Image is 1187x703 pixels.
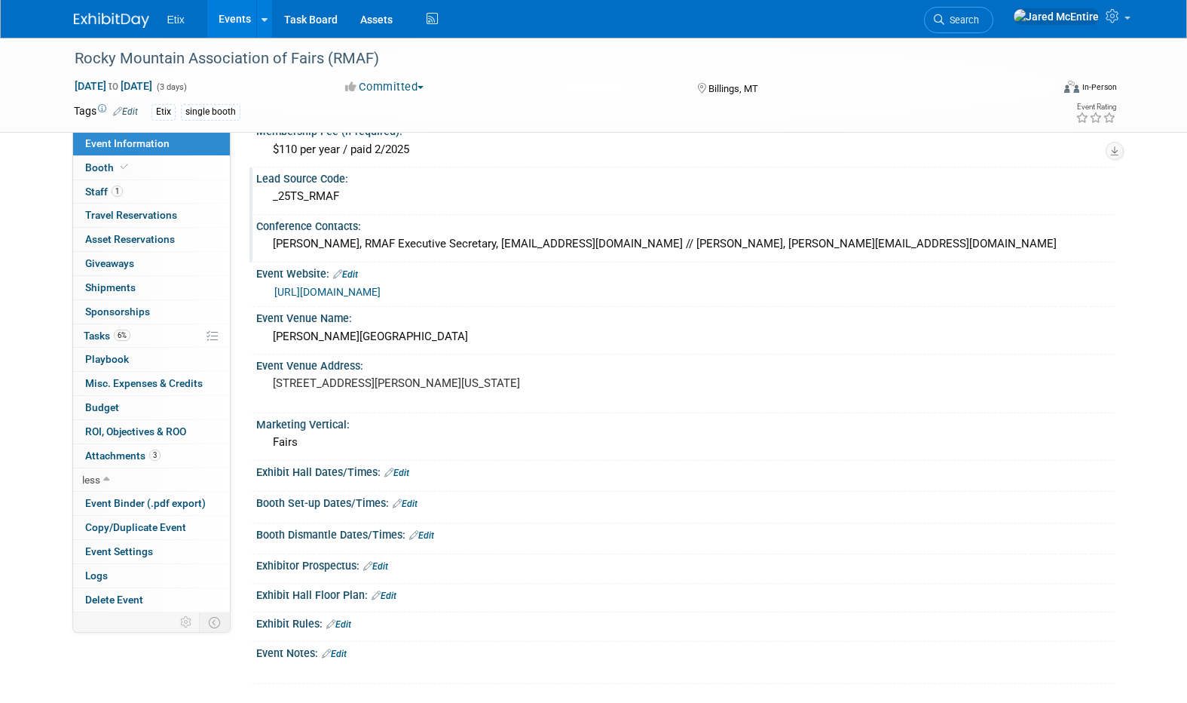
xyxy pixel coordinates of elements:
[151,104,176,120] div: Etix
[256,262,1114,282] div: Event Website:
[256,307,1114,326] div: Event Venue Name:
[274,286,381,298] a: [URL][DOMAIN_NAME]
[112,186,123,197] span: 1
[73,492,230,515] a: Event Binder (.pdf export)
[85,569,108,582] span: Logs
[114,330,130,341] span: 6%
[1064,81,1079,93] img: Format-Inperson.png
[256,461,1114,480] div: Exhibit Hall Dates/Times:
[73,420,230,444] a: ROI, Objectives & ROO
[372,591,396,601] a: Edit
[73,156,230,180] a: Booth
[363,561,388,572] a: Edit
[708,83,758,94] span: Billings, MT
[73,348,230,371] a: Playbook
[268,431,1103,454] div: Fairs
[85,425,186,437] span: ROI, Objectives & ROO
[85,594,143,606] span: Delete Event
[85,186,123,198] span: Staff
[393,499,418,509] a: Edit
[73,180,230,204] a: Staff1
[85,401,119,413] span: Budget
[924,7,993,33] a: Search
[340,79,430,95] button: Committed
[256,523,1114,543] div: Booth Dismantle Dates/Times:
[85,353,129,365] span: Playbook
[268,138,1103,161] div: $110 per year / paid 2/2025
[1075,103,1116,111] div: Event Rating
[74,103,138,121] td: Tags
[268,232,1103,256] div: [PERSON_NAME], RMAF Executive Secretary, [EMAIL_ADDRESS][DOMAIN_NAME] // [PERSON_NAME], [PERSON_N...
[155,82,187,92] span: (3 days)
[113,106,138,117] a: Edit
[85,545,153,557] span: Event Settings
[1013,8,1100,25] img: Jared McEntire
[106,80,121,92] span: to
[256,612,1114,632] div: Exhibit Rules:
[74,13,149,28] img: ExhibitDay
[273,376,597,390] pre: [STREET_ADDRESS][PERSON_NAME][US_STATE]
[73,444,230,468] a: Attachments3
[181,104,240,120] div: single booth
[256,554,1114,574] div: Exhibitor Prospectus:
[85,450,161,462] span: Attachments
[326,619,351,630] a: Edit
[333,269,358,280] a: Edit
[85,257,134,269] span: Giveaways
[73,372,230,395] a: Misc. Expenses & Credits
[256,167,1114,186] div: Lead Source Code:
[256,584,1114,603] div: Exhibit Hall Floor Plan:
[73,228,230,251] a: Asset Reservations
[73,396,230,419] a: Budget
[944,14,979,26] span: Search
[73,540,230,563] a: Event Settings
[73,300,230,324] a: Sponsorships
[268,185,1103,208] div: _25TS_RMAF
[85,281,136,293] span: Shipments
[149,450,161,461] span: 3
[322,649,347,659] a: Edit
[73,516,230,539] a: Copy/Duplicate Event
[82,474,100,486] span: less
[85,497,206,509] span: Event Binder (.pdf export)
[85,305,150,318] span: Sponsorships
[69,45,1029,72] div: Rocky Mountain Association of Fairs (RMAF)
[85,161,131,173] span: Booth
[73,324,230,348] a: Tasks6%
[73,468,230,492] a: less
[256,413,1114,432] div: Marketing Vertical:
[73,204,230,227] a: Travel Reservations
[256,355,1114,373] div: Event Venue Address:
[256,642,1114,662] div: Event Notes:
[84,330,130,342] span: Tasks
[73,588,230,612] a: Delete Event
[962,78,1118,101] div: Event Format
[73,276,230,299] a: Shipments
[268,325,1103,348] div: [PERSON_NAME][GEOGRAPHIC_DATA]
[167,14,185,26] span: Etix
[256,215,1114,234] div: Conference Contacts:
[85,233,175,245] span: Asset Reservations
[85,209,177,221] span: Travel Reservations
[256,492,1114,511] div: Booth Set-up Dates/Times:
[85,521,186,533] span: Copy/Duplicate Event
[199,612,230,632] td: Toggle Event Tabs
[73,252,230,275] a: Giveaways
[73,564,230,588] a: Logs
[1081,81,1117,93] div: In-Person
[121,163,128,171] i: Booth reservation complete
[409,530,434,541] a: Edit
[85,377,203,389] span: Misc. Expenses & Credits
[85,137,170,149] span: Event Information
[173,612,200,632] td: Personalize Event Tab Strip
[74,79,153,93] span: [DATE] [DATE]
[384,468,409,478] a: Edit
[73,132,230,155] a: Event Information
